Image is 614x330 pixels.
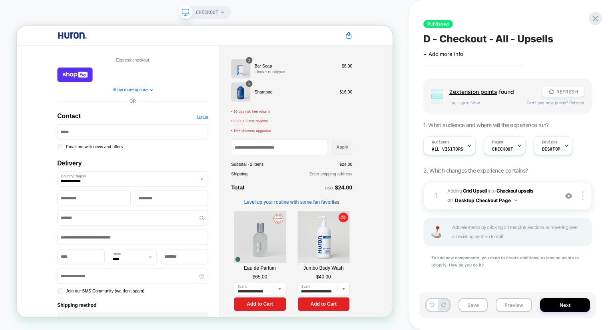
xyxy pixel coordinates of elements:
[424,211,447,222] strong: $24.00
[449,100,518,105] span: Last sync: Now
[382,320,436,327] span: Jumbo Body Wash
[317,50,428,58] p: Bar Soap
[54,56,101,75] a: Shop Pay
[423,33,553,45] span: D - Checkout - All - Upsells
[54,42,255,166] section: Contact
[54,179,255,189] h2: Delivery
[286,137,339,143] span: • 1M+ showers upgraded
[423,121,548,128] span: 1. What audience and where will the experience run?
[196,6,218,19] span: CHECKOUT
[286,42,447,103] section: Shopping cart
[542,139,558,145] span: Devices
[565,193,572,199] img: crossed eye
[496,188,533,194] span: Checkout upsells
[286,125,335,130] span: • 5,000+ 5 star reviews
[423,167,528,174] span: 2. Which changes the experience contains?
[303,232,430,239] span: Level up your routine with some fan favorites
[309,43,311,50] span: 1
[449,88,534,95] span: found
[303,320,345,327] span: Eau de Parfum
[514,199,517,201] img: down arrow
[54,42,255,90] section: Express checkout
[582,191,584,200] img: close
[286,45,311,70] img: Huron Bar Soap packaging in white with blue text, featuring 'FRESH & CLEAN' and 'Original Citrus ...
[542,87,584,97] button: REFRESH
[54,115,85,125] h2: Contact
[459,298,488,312] button: Save
[447,188,487,194] span: Adding
[449,88,497,95] span: 2 extension point s
[286,76,311,101] img: Blue shampoo bottle labeled 'Huron Shampoo' with 12 fl oz size
[496,298,532,312] button: Preview
[488,188,495,194] span: INTO
[540,298,590,312] button: Next
[286,194,308,202] span: Shipping
[286,112,338,117] span: • 30 day risk free returns
[432,146,463,152] span: All Visitors
[423,51,463,57] span: + Add more info
[286,182,329,188] span: Subtotal · 2 items
[526,100,584,105] span: Can't see new points? Refresh
[449,262,484,267] u: How do you do it?
[128,82,181,90] button: Show more options
[492,146,513,152] span: CHECKOUT
[455,195,517,205] button: Desktop Checkout Page
[463,188,487,194] b: Grid Upsell
[452,223,583,241] span: Add elements by clicking on the pink sections or hovering over an existing section to edit
[423,254,592,268] div: To add new components, you need to create additional extension points in Shopify.
[432,189,440,203] div: 1
[433,50,447,58] span: $8.00
[106,56,153,75] iframe: Pay with PayPal
[430,182,447,188] span: $24.00
[492,139,503,145] span: Pages
[132,42,177,50] h3: Express checkout
[542,146,560,152] span: DESKTOP
[309,74,311,81] span: 1
[150,97,159,104] span: OR
[157,56,204,75] iframe: Pay with Amazon Pay
[61,157,142,166] label: Email me with news and offers
[423,20,453,28] span: Published
[317,58,428,66] p: Citrus + Eucalyptus
[428,226,444,238] img: Joystick
[317,85,425,93] p: Shampoo
[390,195,447,201] span: Enter shipping address
[240,117,255,126] a: Log in
[286,212,303,220] strong: Total
[438,8,447,18] a: Cart
[447,196,453,205] span: on
[208,56,255,75] iframe: Pay with Google Pay
[432,139,450,145] span: Audience
[411,214,421,220] span: USD
[430,85,447,93] span: $16.00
